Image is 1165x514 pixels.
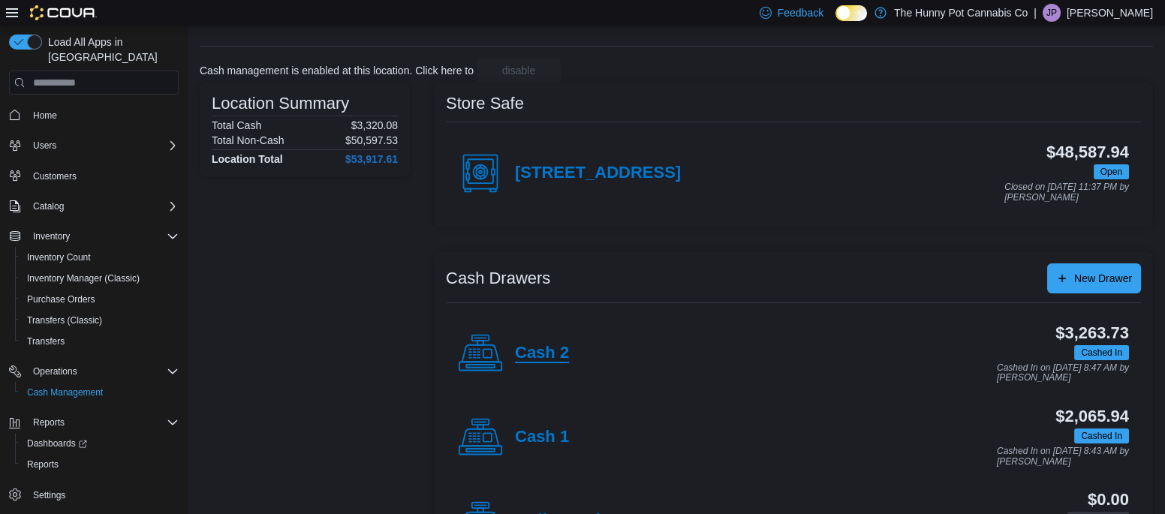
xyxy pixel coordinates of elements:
[33,365,77,377] span: Operations
[27,137,179,155] span: Users
[1074,428,1129,443] span: Cashed In
[1004,182,1129,203] p: Closed on [DATE] 11:37 PM by [PERSON_NAME]
[446,269,550,287] h3: Cash Drawers
[27,137,62,155] button: Users
[1088,491,1129,509] h3: $0.00
[33,140,56,152] span: Users
[27,458,59,470] span: Reports
[27,437,87,449] span: Dashboards
[27,362,179,380] span: Operations
[997,446,1129,467] p: Cashed In on [DATE] 8:43 AM by [PERSON_NAME]
[835,5,867,21] input: Dark Mode
[27,486,71,504] a: Settings
[15,454,185,475] button: Reports
[27,197,179,215] span: Catalog
[345,153,398,165] h4: $53,917.61
[27,227,76,245] button: Inventory
[21,383,109,401] a: Cash Management
[3,484,185,506] button: Settings
[21,290,179,308] span: Purchase Orders
[30,5,97,20] img: Cova
[27,107,63,125] a: Home
[27,227,179,245] span: Inventory
[27,413,71,431] button: Reports
[894,4,1028,22] p: The Hunny Pot Cannabis Co
[515,428,569,447] h4: Cash 1
[212,95,349,113] h3: Location Summary
[1074,345,1129,360] span: Cashed In
[33,170,77,182] span: Customers
[27,197,70,215] button: Catalog
[21,434,179,452] span: Dashboards
[33,200,64,212] span: Catalog
[21,332,71,350] a: Transfers
[502,63,535,78] span: disable
[1067,4,1153,22] p: [PERSON_NAME]
[1081,346,1122,359] span: Cashed In
[1074,271,1132,286] span: New Drawer
[1055,407,1129,425] h3: $2,065.94
[3,196,185,217] button: Catalog
[21,455,65,473] a: Reports
[27,335,65,347] span: Transfers
[27,314,102,326] span: Transfers (Classic)
[27,293,95,305] span: Purchase Orders
[27,485,179,504] span: Settings
[1055,324,1129,342] h3: $3,263.73
[1046,143,1129,161] h3: $48,587.94
[42,35,179,65] span: Load All Apps in [GEOGRAPHIC_DATA]
[200,65,474,77] p: Cash management is enabled at this location. Click here to
[27,386,103,398] span: Cash Management
[515,344,569,363] h4: Cash 2
[446,95,524,113] h3: Store Safe
[345,134,398,146] p: $50,597.53
[15,247,185,268] button: Inventory Count
[33,489,65,501] span: Settings
[21,248,179,266] span: Inventory Count
[1047,263,1141,293] button: New Drawer
[33,230,70,242] span: Inventory
[997,363,1129,383] p: Cashed In on [DATE] 8:47 AM by [PERSON_NAME]
[21,434,93,452] a: Dashboards
[515,164,681,183] h4: [STREET_ADDRESS]
[212,153,283,165] h4: Location Total
[3,165,185,187] button: Customers
[21,311,108,329] a: Transfers (Classic)
[212,119,261,131] h6: Total Cash
[15,289,185,310] button: Purchase Orders
[1043,4,1061,22] div: Jason Polizzi
[27,413,179,431] span: Reports
[21,269,146,287] a: Inventory Manager (Classic)
[1081,429,1122,443] span: Cashed In
[3,104,185,125] button: Home
[21,332,179,350] span: Transfers
[15,331,185,352] button: Transfers
[21,248,97,266] a: Inventory Count
[1094,164,1129,179] span: Open
[1034,4,1037,22] p: |
[21,290,101,308] a: Purchase Orders
[27,251,91,263] span: Inventory Count
[15,382,185,403] button: Cash Management
[477,59,561,83] button: disable
[351,119,398,131] p: $3,320.08
[33,110,57,122] span: Home
[3,226,185,247] button: Inventory
[21,455,179,473] span: Reports
[3,135,185,156] button: Users
[212,134,284,146] h6: Total Non-Cash
[21,269,179,287] span: Inventory Manager (Classic)
[21,383,179,401] span: Cash Management
[778,5,823,20] span: Feedback
[27,167,179,185] span: Customers
[27,362,83,380] button: Operations
[3,361,185,382] button: Operations
[15,310,185,331] button: Transfers (Classic)
[27,272,140,284] span: Inventory Manager (Classic)
[3,412,185,433] button: Reports
[15,268,185,289] button: Inventory Manager (Classic)
[15,433,185,454] a: Dashboards
[1100,165,1122,179] span: Open
[27,167,83,185] a: Customers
